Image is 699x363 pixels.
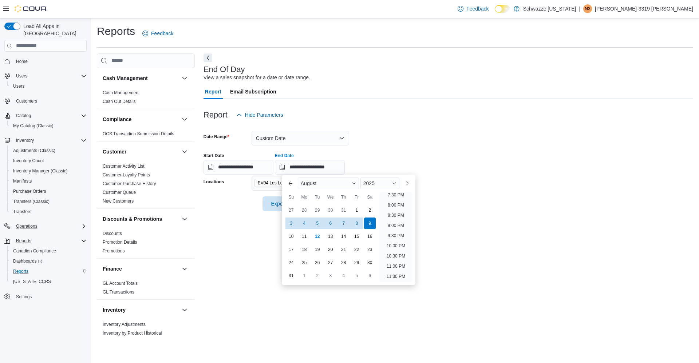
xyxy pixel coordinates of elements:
div: day-26 [312,257,323,268]
span: Inventory Count Details [103,339,148,345]
div: day-13 [325,231,336,242]
span: Inventory Count [10,156,87,165]
span: Inventory Count [13,158,44,164]
div: day-5 [312,218,323,229]
h3: Customer [103,148,126,155]
div: Fr [351,191,363,203]
div: day-10 [285,231,297,242]
span: Home [16,59,28,64]
span: Users [13,83,24,89]
h1: Reports [97,24,135,39]
div: day-23 [364,244,376,255]
span: Home [13,57,87,66]
a: Discounts [103,231,122,236]
span: Reports [10,267,87,276]
a: Canadian Compliance [10,247,59,255]
div: August, 2025 [285,204,376,282]
span: Customers [16,98,37,104]
h3: Report [204,111,228,119]
span: Inventory Adjustments [103,322,146,327]
button: Inventory [103,306,179,314]
a: [US_STATE] CCRS [10,277,54,286]
button: Inventory Manager (Classic) [7,166,90,176]
span: Operations [13,222,87,231]
p: Schwazze [US_STATE] [523,4,576,13]
span: GL Account Totals [103,280,138,286]
div: day-28 [338,257,349,268]
div: Tu [312,191,323,203]
div: day-6 [364,270,376,282]
label: Start Date [204,153,224,159]
span: Inventory [16,137,34,143]
div: day-30 [325,204,336,216]
span: Inventory [13,136,87,145]
div: day-19 [312,244,323,255]
h3: Cash Management [103,75,148,82]
div: Mo [299,191,310,203]
span: Promotions [103,248,125,254]
span: Manifests [13,178,32,184]
a: Customer Loyalty Points [103,172,150,177]
span: [US_STATE] CCRS [13,279,51,284]
span: My Catalog (Classic) [10,121,87,130]
div: day-4 [338,270,349,282]
div: day-12 [312,231,323,242]
button: Custom Date [252,131,349,145]
a: Promotion Details [103,240,137,245]
button: Previous Month [285,177,296,189]
a: Users [10,82,27,91]
div: day-18 [299,244,310,255]
li: 10:30 PM [384,252,408,260]
span: My Catalog (Classic) [13,123,54,129]
a: Manifests [10,177,35,186]
span: Purchase Orders [13,188,46,194]
li: 7:30 PM [385,191,407,199]
a: Cash Out Details [103,99,136,104]
span: Users [10,82,87,91]
span: Users [13,72,87,80]
button: Catalog [1,111,90,121]
button: Home [1,56,90,67]
div: day-3 [325,270,336,282]
li: 9:00 PM [385,221,407,230]
div: day-29 [351,257,363,268]
p: [PERSON_NAME]-3319 [PERSON_NAME] [595,4,693,13]
span: Adjustments (Classic) [13,148,55,153]
button: Transfers (Classic) [7,196,90,207]
span: Settings [13,292,87,301]
a: Transfers [10,207,34,216]
button: Inventory Count [7,156,90,166]
a: Promotions [103,248,125,254]
div: View a sales snapshot for a date or date range. [204,74,310,81]
span: Canadian Compliance [13,248,56,254]
h3: End Of Day [204,65,245,74]
button: Operations [13,222,40,231]
span: Settings [16,294,32,300]
div: day-8 [351,218,363,229]
div: Customer [97,162,195,208]
a: Adjustments (Classic) [10,146,58,155]
div: day-31 [338,204,349,216]
li: 11:30 PM [384,272,408,281]
button: Cash Management [180,74,189,83]
div: day-27 [285,204,297,216]
span: Hide Parameters [245,111,283,119]
span: Cash Management [103,90,139,96]
div: day-27 [325,257,336,268]
button: Catalog [13,111,34,120]
button: Compliance [103,116,179,123]
a: Settings [13,292,35,301]
a: Feedback [139,26,176,41]
a: Inventory by Product Historical [103,331,162,336]
span: Report [205,84,221,99]
span: Operations [16,223,37,229]
h3: Compliance [103,116,131,123]
span: Transfers (Classic) [13,199,50,204]
input: Dark Mode [495,5,510,13]
a: Dashboards [7,256,90,266]
div: We [325,191,336,203]
li: 8:00 PM [385,201,407,210]
div: day-16 [364,231,376,242]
